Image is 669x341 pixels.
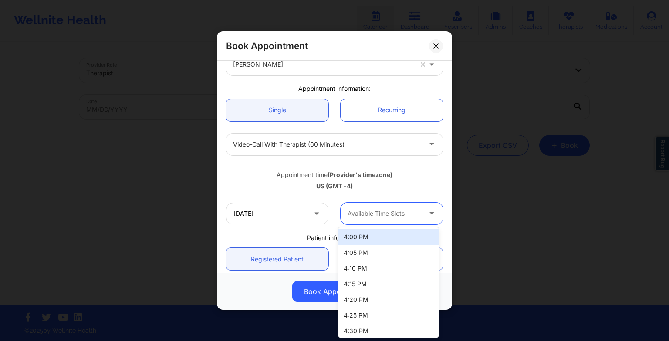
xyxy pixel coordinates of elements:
[233,53,412,75] div: [PERSON_NAME]
[233,134,421,155] div: Video-Call with Therapist (60 minutes)
[292,281,377,302] button: Book Appointment
[338,308,439,323] div: 4:25 PM
[338,261,439,276] div: 4:10 PM
[341,99,443,121] a: Recurring
[338,276,439,292] div: 4:15 PM
[226,203,328,224] input: MM/DD/YYYY
[226,248,328,270] a: Registered Patient
[226,99,328,121] a: Single
[220,234,449,242] div: Patient information:
[338,292,439,308] div: 4:20 PM
[226,40,308,52] h2: Book Appointment
[220,84,449,93] div: Appointment information:
[328,171,392,178] b: (Provider's timezone)
[338,323,439,339] div: 4:30 PM
[338,229,439,245] div: 4:00 PM
[226,182,443,191] div: US (GMT -4)
[226,170,443,179] div: Appointment time
[338,245,439,261] div: 4:05 PM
